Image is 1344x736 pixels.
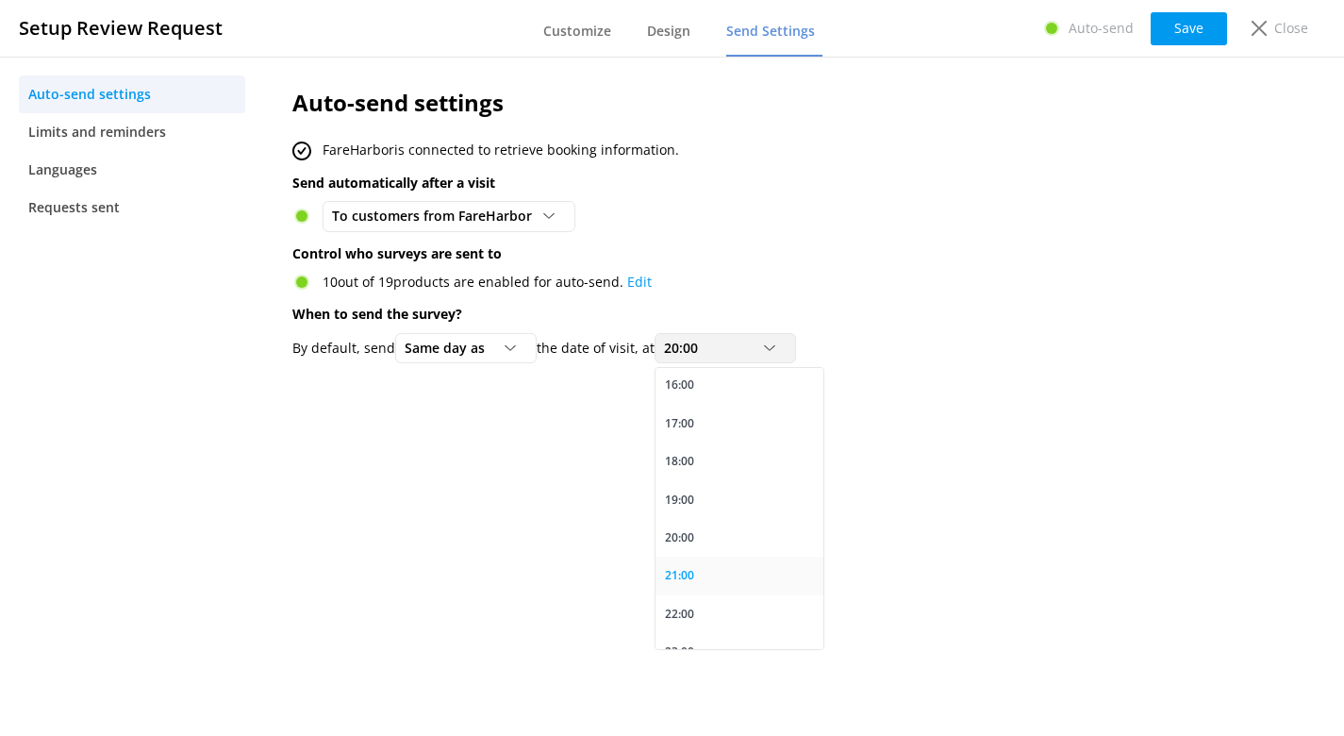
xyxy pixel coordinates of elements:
[19,189,245,226] a: Requests sent
[665,605,694,624] div: 22:00
[665,376,694,394] div: 16:00
[543,22,611,41] span: Customize
[28,122,166,142] span: Limits and reminders
[665,643,694,661] div: 23:00
[726,22,815,41] span: Send Settings
[665,528,694,547] div: 20:00
[292,338,395,359] p: By default, send
[292,243,1177,264] p: Control who surveys are sent to
[1274,18,1308,39] p: Close
[332,206,543,226] span: To customers from FareHarbor
[1069,18,1134,39] p: Auto-send
[323,272,652,293] p: 10 out of 19 products are enabled for auto-send.
[19,13,223,43] h3: Setup Review Request
[323,140,679,160] p: FareHarbor is connected to retrieve booking information.
[665,452,694,471] div: 18:00
[665,566,694,585] div: 21:00
[647,22,690,41] span: Design
[292,304,1177,325] p: When to send the survey?
[28,197,120,218] span: Requests sent
[1151,12,1227,45] button: Save
[664,338,709,359] span: 20:00
[19,113,245,151] a: Limits and reminders
[665,491,694,510] div: 19:00
[292,173,1177,193] p: Send automatically after a visit
[19,75,245,113] a: Auto-send settings
[28,84,151,105] span: Auto-send settings
[19,151,245,189] a: Languages
[405,338,496,359] span: Same day as
[627,273,652,291] a: Edit
[665,414,694,433] div: 17:00
[537,338,655,359] p: the date of visit, at
[292,85,1177,121] h2: Auto-send settings
[28,159,97,180] span: Languages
